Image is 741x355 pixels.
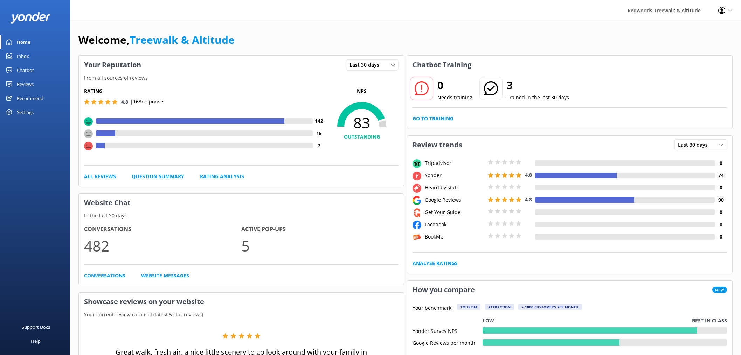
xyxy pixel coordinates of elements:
p: In the last 30 days [79,212,404,220]
div: Recommend [17,91,43,105]
h5: Rating [84,87,325,95]
h4: 74 [715,172,727,179]
h3: How you compare [407,281,480,299]
h3: Your Reputation [79,56,146,74]
h4: 0 [715,159,727,167]
h4: 0 [715,208,727,216]
span: Last 30 days [678,141,712,149]
p: From all sources of reviews [79,74,404,82]
a: Website Messages [141,272,189,280]
a: Go to Training [413,115,453,122]
span: 4.8 [525,172,532,178]
h4: 0 [715,233,727,241]
h4: 90 [715,196,727,204]
p: Needs training [437,94,472,101]
h3: Review trends [407,136,468,154]
a: Treewalk & Altitude [130,33,235,47]
span: 4.8 [121,99,128,105]
p: 5 [241,234,399,257]
p: Best in class [692,317,727,324]
div: Settings [17,105,34,119]
p: Low [483,317,494,324]
p: Your benchmark: [413,304,453,313]
span: 83 [325,114,399,132]
div: Chatbot [17,63,34,77]
p: Your current review carousel (latest 5 star reviews) [79,311,404,319]
div: Support Docs [22,320,50,334]
h4: Active Pop-ups [241,225,399,234]
img: yonder-white-logo.png [11,12,51,24]
div: Tourism [457,304,480,310]
h2: 0 [437,77,472,94]
div: BookMe [423,233,486,241]
a: Conversations [84,272,125,280]
p: | 163 responses [130,98,166,106]
h4: 0 [715,184,727,192]
div: Reviews [17,77,34,91]
h3: Showcase reviews on your website [79,293,404,311]
p: Trained in the last 30 days [507,94,569,101]
a: Analyse Ratings [413,260,458,267]
span: 4.8 [525,196,532,203]
div: Home [17,35,30,49]
div: Attraction [485,304,514,310]
div: Heard by staff [423,184,486,192]
h2: 3 [507,77,569,94]
div: Yonder Survey NPS [413,327,483,334]
p: 482 [84,234,241,257]
h1: Welcome, [78,32,235,48]
a: All Reviews [84,173,116,180]
div: Google Reviews [423,196,486,204]
div: > 1000 customers per month [518,304,582,310]
div: Get Your Guide [423,208,486,216]
a: Rating Analysis [200,173,244,180]
h3: Website Chat [79,194,404,212]
h4: OUTSTANDING [325,133,399,141]
div: Inbox [17,49,29,63]
h4: 0 [715,221,727,228]
p: NPS [325,87,399,95]
h3: Chatbot Training [407,56,477,74]
a: Question Summary [132,173,184,180]
span: Last 30 days [349,61,383,69]
h4: Conversations [84,225,241,234]
div: Yonder [423,172,486,179]
h4: 142 [313,117,325,125]
span: New [712,287,727,293]
div: Google Reviews per month [413,339,483,346]
div: Help [31,334,41,348]
h4: 7 [313,142,325,149]
div: Facebook [423,221,486,228]
div: Tripadvisor [423,159,486,167]
h4: 15 [313,129,325,137]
